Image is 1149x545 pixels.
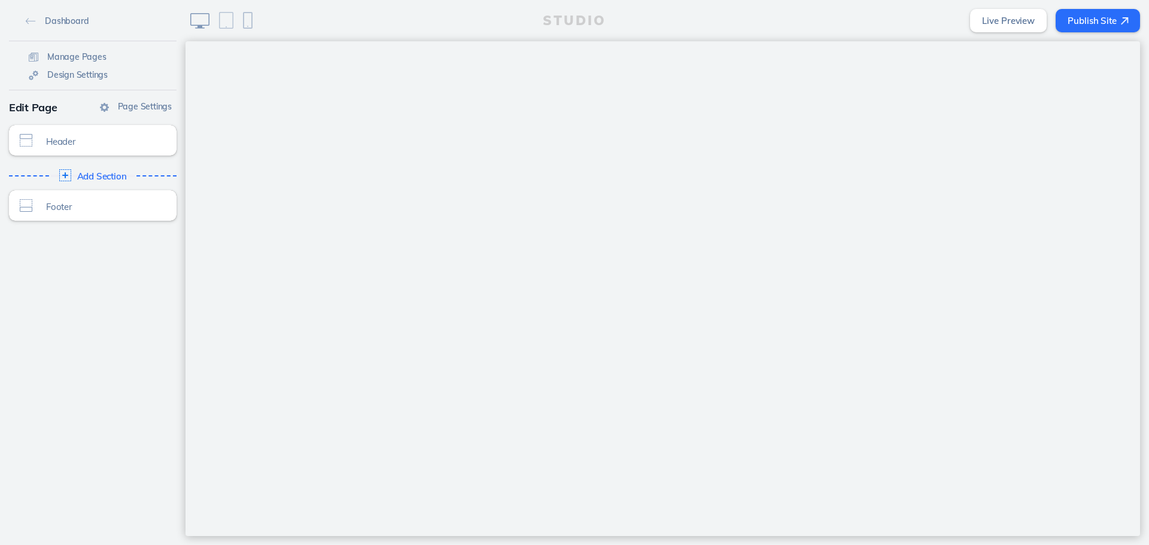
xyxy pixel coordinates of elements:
img: icon-desktop@2x.png [190,13,209,29]
button: Publish Site [1056,9,1140,32]
img: icon-section-type-header@2x.png [20,134,32,147]
span: Add Section [77,171,127,181]
img: icon-section-type-footer@2x.png [20,199,32,212]
span: Design Settings [47,69,108,80]
img: icon-section-type-add@2x.png [59,169,71,181]
span: Manage Pages [47,51,107,62]
a: Live Preview [970,9,1047,32]
img: icon-phone@2x.png [243,12,253,29]
img: icon-pages@2x.png [29,53,38,62]
img: icon-gear@2x.png [100,103,109,112]
img: icon-gears@2x.png [29,71,38,80]
img: icon-tablet@2x.png [219,12,233,29]
span: Header [46,136,155,147]
img: icon-back-arrow@2x.png [26,18,36,25]
div: Edit Page [9,96,177,119]
span: Footer [46,202,155,212]
span: Page Settings [118,101,172,112]
img: icon-arrow-ne@2x.png [1121,17,1129,25]
span: Dashboard [45,16,89,26]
